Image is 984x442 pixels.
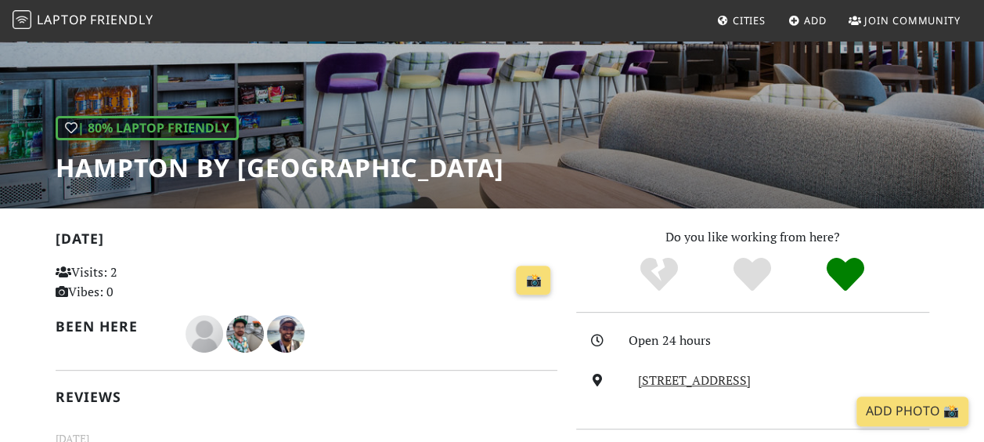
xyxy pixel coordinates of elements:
[516,266,550,295] a: 📸
[226,315,264,353] img: 3614-oscar.jpg
[56,263,211,303] p: Visits: 2 Vibes: 0
[56,230,557,253] h2: [DATE]
[613,255,706,295] div: No
[267,324,305,341] span: Carlos Monteiro
[638,371,751,389] a: [STREET_ADDRESS]
[804,13,827,27] span: Add
[56,116,239,141] div: | 80% Laptop Friendly
[56,153,504,183] h1: Hampton by [GEOGRAPHIC_DATA]
[186,324,226,341] span: Andrew Micklethwaite
[733,13,766,27] span: Cities
[13,10,31,29] img: LaptopFriendly
[90,11,153,28] span: Friendly
[226,324,267,341] span: Oscar Barrios
[576,227,929,248] p: Do you like working from here?
[186,315,223,353] img: blank-535327c66bd565773addf3077783bbfce4b00ec00e9fd257753287c682c7fa38.png
[629,331,939,351] div: Open 24 hours
[56,389,557,405] h2: Reviews
[37,11,88,28] span: Laptop
[267,315,305,353] img: 1065-carlos.jpg
[864,13,961,27] span: Join Community
[798,255,892,295] div: Definitely!
[842,6,967,34] a: Join Community
[711,6,772,34] a: Cities
[782,6,833,34] a: Add
[706,255,799,295] div: Yes
[56,318,167,335] h2: Been here
[13,7,153,34] a: LaptopFriendly LaptopFriendly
